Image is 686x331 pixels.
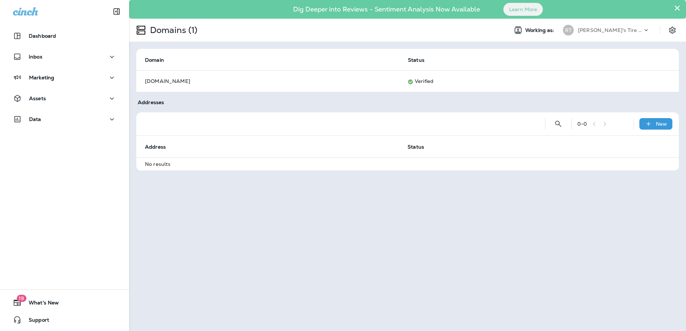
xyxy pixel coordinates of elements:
[399,70,662,92] td: Verified
[29,116,41,122] p: Data
[272,8,501,10] p: Dig Deeper into Reviews - Sentiment Analysis Now Available
[136,70,399,92] td: [DOMAIN_NAME]
[145,144,175,150] span: Address
[525,27,556,33] span: Working as:
[551,117,565,131] button: Search Addresses
[29,54,42,60] p: Inbox
[22,317,49,326] span: Support
[578,27,643,33] p: [PERSON_NAME]'s Tire Barn
[408,57,424,63] span: Status
[7,70,122,85] button: Marketing
[674,2,681,14] button: Close
[107,4,127,19] button: Collapse Sidebar
[145,144,166,150] span: Address
[22,300,59,308] span: What's New
[145,57,164,63] span: Domain
[147,25,198,36] p: Domains (1)
[408,144,433,150] span: Status
[408,57,434,63] span: Status
[29,33,56,39] p: Dashboard
[17,295,26,302] span: 19
[666,24,679,37] button: Settings
[29,75,54,80] p: Marketing
[145,57,173,63] span: Domain
[29,95,46,101] p: Assets
[138,99,164,106] span: Addresses
[7,313,122,327] button: Support
[7,91,122,106] button: Assets
[577,121,587,127] div: 0 - 0
[7,29,122,43] button: Dashboard
[7,112,122,126] button: Data
[7,50,122,64] button: Inbox
[136,157,679,171] td: No results
[503,3,543,16] button: Learn More
[408,144,424,150] span: Status
[563,25,574,36] div: RT
[7,295,122,310] button: 19What's New
[656,121,667,127] p: New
